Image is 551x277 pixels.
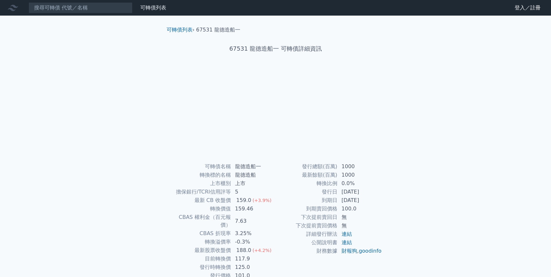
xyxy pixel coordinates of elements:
td: 下次提前賣回價格 [276,221,338,230]
a: 連結 [342,231,352,237]
td: 0.0% [338,179,382,188]
td: 下次提前賣回日 [276,213,338,221]
td: 發行時轉換價 [169,263,231,271]
td: 最新股票收盤價 [169,246,231,255]
td: 到期日 [276,196,338,205]
td: 到期賣回價格 [276,205,338,213]
td: 159.46 [231,205,276,213]
a: 連結 [342,239,352,246]
td: 可轉債名稱 [169,162,231,171]
td: 3.25% [231,229,276,238]
td: 擔保銀行/TCRI信用評等 [169,188,231,196]
input: 搜尋可轉債 代號／名稱 [29,2,132,13]
td: 龍德造船 [231,171,276,179]
a: 可轉債列表 [140,5,166,11]
a: 可轉債列表 [167,27,193,33]
a: goodinfo [359,248,382,254]
span: (+4.2%) [253,248,271,253]
td: 發行總額(百萬) [276,162,338,171]
h1: 67531 龍德造船一 可轉債詳細資訊 [161,44,390,53]
td: [DATE] [338,196,382,205]
a: 登入／註冊 [509,3,546,13]
td: 100.0 [338,205,382,213]
td: [DATE] [338,188,382,196]
td: 上市 [231,179,276,188]
li: › [167,26,194,34]
div: 159.0 [235,196,253,204]
td: 上市櫃別 [169,179,231,188]
td: 轉換價值 [169,205,231,213]
td: 1000 [338,171,382,179]
td: 7.63 [231,213,276,229]
td: , [338,247,382,255]
td: 1000 [338,162,382,171]
td: 轉換溢價率 [169,238,231,246]
td: -0.3% [231,238,276,246]
span: (+3.9%) [253,198,271,203]
td: 5 [231,188,276,196]
td: 117.9 [231,255,276,263]
td: 最新 CB 收盤價 [169,196,231,205]
td: 最新餘額(百萬) [276,171,338,179]
td: 無 [338,213,382,221]
div: 188.0 [235,246,253,254]
td: 目前轉換價 [169,255,231,263]
td: 龍德造船一 [231,162,276,171]
td: CBAS 折現率 [169,229,231,238]
td: CBAS 權利金（百元報價） [169,213,231,229]
td: 財務數據 [276,247,338,255]
td: 轉換比例 [276,179,338,188]
li: 67531 龍德造船一 [196,26,240,34]
td: 轉換標的名稱 [169,171,231,179]
td: 125.0 [231,263,276,271]
td: 公開說明書 [276,238,338,247]
td: 無 [338,221,382,230]
td: 詳細發行辦法 [276,230,338,238]
td: 發行日 [276,188,338,196]
a: 財報狗 [342,248,357,254]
